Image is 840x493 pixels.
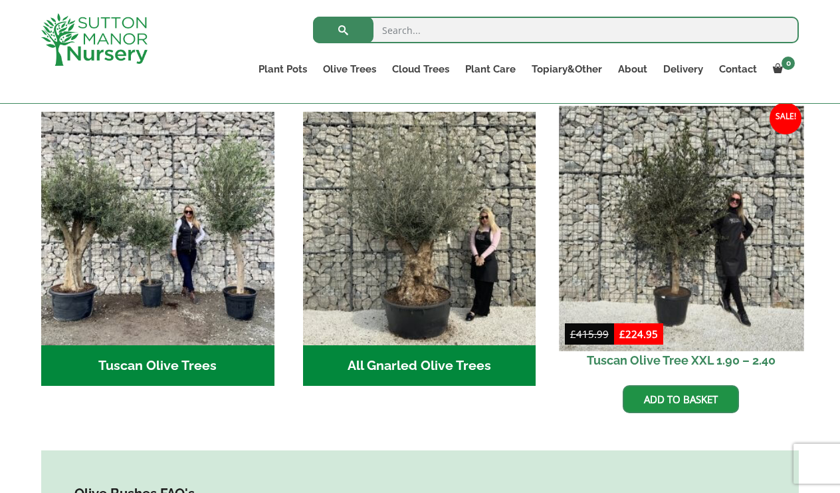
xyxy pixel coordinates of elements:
a: Topiary&Other [524,60,610,79]
img: All Gnarled Olive Trees [303,112,536,345]
span: £ [619,327,625,341]
a: Sale! Tuscan Olive Tree XXL 1.90 – 2.40 [565,112,798,375]
h2: Tuscan Olive Tree XXL 1.90 – 2.40 [565,345,798,375]
img: Tuscan Olive Tree XXL 1.90 - 2.40 [559,106,803,351]
h2: All Gnarled Olive Trees [303,345,536,387]
a: Visit product category Tuscan Olive Trees [41,112,274,386]
a: About [610,60,655,79]
a: Olive Trees [315,60,384,79]
a: Plant Care [457,60,524,79]
img: Tuscan Olive Trees [41,112,274,345]
input: Search... [313,17,799,43]
span: 0 [782,57,795,70]
a: Cloud Trees [384,60,457,79]
a: Plant Pots [251,60,315,79]
span: Sale! [770,102,801,134]
img: logo [41,13,148,66]
a: 0 [765,60,799,79]
a: Delivery [655,60,711,79]
bdi: 415.99 [570,327,609,341]
span: £ [570,327,576,341]
a: Add to basket: “Tuscan Olive Tree XXL 1.90 - 2.40” [623,385,739,413]
bdi: 224.95 [619,327,658,341]
h2: Tuscan Olive Trees [41,345,274,387]
a: Visit product category All Gnarled Olive Trees [303,112,536,386]
a: Contact [711,60,765,79]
